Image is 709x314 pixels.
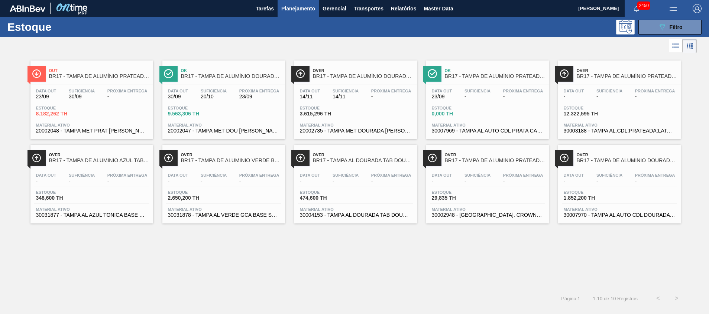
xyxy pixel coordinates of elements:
[36,123,148,127] span: Material ativo
[289,55,421,139] a: ÍconeOverBR17 - TAMPA DE ALUMÍNIO DOURADA TAB DOURADOData out14/11Suficiência14/11Próxima Entrega...
[670,24,683,30] span: Filtro
[168,128,279,134] span: 20002047 - TAMPA MET DOU ANEL PRATA CERVEJA CX600
[333,89,359,93] span: Suficiência
[300,106,352,110] span: Estoque
[432,207,543,212] span: Material ativo
[560,153,569,163] img: Ícone
[36,173,56,177] span: Data out
[201,94,227,99] span: 20/10
[168,173,188,177] span: Data out
[281,4,315,13] span: Planejamento
[445,158,545,163] span: BR17 - TAMPA DE ALUMÍNIO PRATEADA CROWN ISE
[333,178,359,184] span: -
[107,173,148,177] span: Próxima Entrega
[445,68,545,73] span: Ok
[669,4,678,13] img: userActions
[300,190,352,194] span: Estoque
[432,111,484,117] span: 0,000 TH
[354,4,383,13] span: Transportes
[10,5,45,12] img: TNhmsLtSVTkK8tSr43FrP2fwEKptu5GPRR3wAAAABJRU5ErkJggg==
[635,173,675,177] span: Próxima Entrega
[503,173,543,177] span: Próxima Entrega
[36,190,88,194] span: Estoque
[371,94,411,99] span: -
[371,173,411,177] span: Próxima Entrega
[168,190,220,194] span: Estoque
[432,173,452,177] span: Data out
[564,212,675,218] span: 30007970 - TAMPA AL AUTO CDL DOURADA CANPACK
[107,94,148,99] span: -
[693,4,702,13] img: Logout
[564,207,675,212] span: Material ativo
[168,94,188,99] span: 30/09
[503,89,543,93] span: Próxima Entrega
[164,69,173,78] img: Ícone
[239,173,279,177] span: Próxima Entrega
[432,190,484,194] span: Estoque
[300,207,411,212] span: Material ativo
[421,55,553,139] a: ÍconeOkBR17 - TAMPA DE ALUMÍNIO PRATEADA CANPACK CDLData out23/09Suficiência-Próxima Entrega-Esto...
[428,153,437,163] img: Ícone
[432,195,484,201] span: 29,835 TH
[168,207,279,212] span: Material ativo
[432,212,543,218] span: 30002948 - TAMPA AL. CROWN; PRATA; ISE
[464,89,491,93] span: Suficiência
[313,153,413,157] span: Over
[616,20,635,35] div: Pogramando: nenhum usuário selecionado
[32,69,41,78] img: Ícone
[553,55,684,139] a: ÍconeOverBR17 - TAMPA DE ALUMÍNIO PRATEADA BALL CDLData out-Suficiência-Próxima Entrega-Estoque12...
[432,123,543,127] span: Material ativo
[36,195,88,201] span: 348,600 TH
[625,3,648,14] button: Notificações
[564,178,584,184] span: -
[577,153,677,157] span: Over
[181,153,281,157] span: Over
[296,153,305,163] img: Ícone
[49,68,149,73] span: Out
[168,123,279,127] span: Material ativo
[69,89,95,93] span: Suficiência
[421,139,553,223] a: ÍconeOverBR17 - TAMPA DE ALUMÍNIO PRATEADA CROWN ISEData out-Suficiência-Próxima Entrega-Estoque2...
[638,20,702,35] button: Filtro
[371,89,411,93] span: Próxima Entrega
[564,173,584,177] span: Data out
[503,178,543,184] span: -
[564,128,675,134] span: 30003188 - TAMPA AL.CDL;PRATEADA;LATA-AUTOMATICA;
[445,153,545,157] span: Over
[432,178,452,184] span: -
[635,94,675,99] span: -
[333,94,359,99] span: 14/11
[201,178,227,184] span: -
[564,94,584,99] span: -
[464,178,491,184] span: -
[649,289,667,308] button: <
[333,173,359,177] span: Suficiência
[69,94,95,99] span: 30/09
[300,111,352,117] span: 3.615,296 TH
[239,178,279,184] span: -
[168,111,220,117] span: 9.563,306 TH
[464,173,491,177] span: Suficiência
[49,158,149,163] span: BR17 - TAMPA DE ALUMÍNIO AZUL TAB AZUL BALL
[564,89,584,93] span: Data out
[107,89,148,93] span: Próxima Entrega
[577,158,677,163] span: BR17 - TAMPA DE ALUMÍNIO DOURADA CANPACK CDL
[300,128,411,134] span: 20002735 - TAMPA MET DOURADA ANEL DOURADO
[36,128,148,134] span: 20002048 - TAMPA MET PRAT ANEL PRATA CERVEJA CX600
[596,94,622,99] span: -
[445,73,545,79] span: BR17 - TAMPA DE ALUMÍNIO PRATEADA CANPACK CDL
[300,212,411,218] span: 30004153 - TAMPA AL DOURADA TAB DOURADO CDL CANPACK
[428,69,437,78] img: Ícone
[300,178,320,184] span: -
[564,123,675,127] span: Material ativo
[432,94,452,99] span: 23/09
[36,207,148,212] span: Material ativo
[168,106,220,110] span: Estoque
[69,173,95,177] span: Suficiência
[503,94,543,99] span: -
[669,39,683,53] div: Visão em Lista
[323,4,346,13] span: Gerencial
[36,178,56,184] span: -
[181,73,281,79] span: BR17 - TAMPA DE ALUMÍNIO DOURADA BALL CDL
[201,173,227,177] span: Suficiência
